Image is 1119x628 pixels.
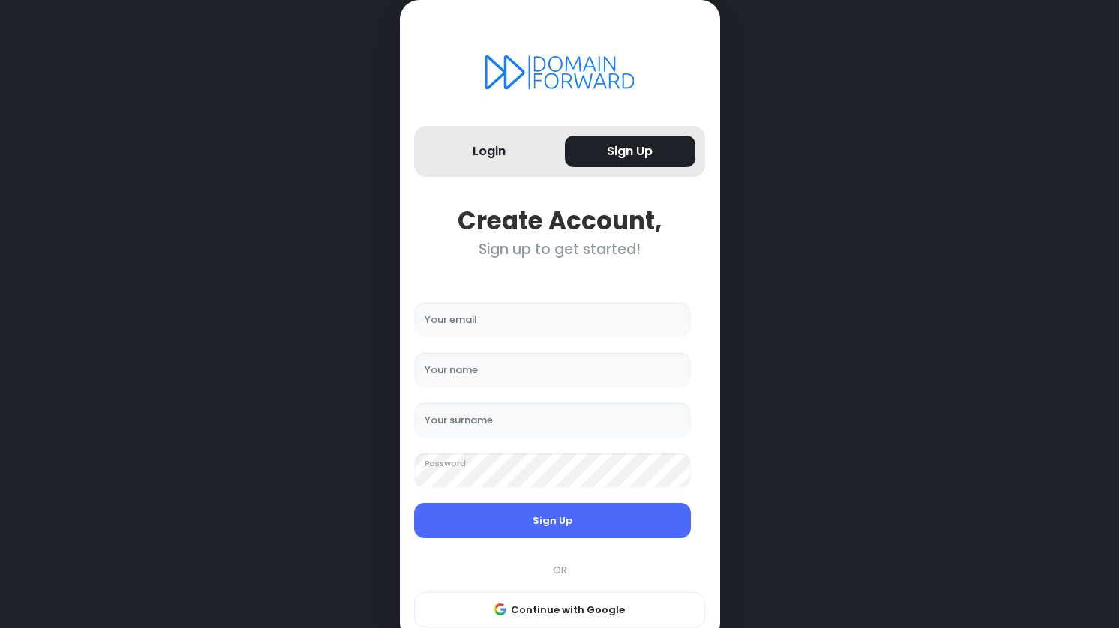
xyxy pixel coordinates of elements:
div: OR [406,563,712,578]
button: Continue with Google [414,592,705,628]
button: Sign Up [565,136,696,168]
button: Login [424,136,555,168]
div: Create Account, [414,206,705,235]
div: Sign up to get started! [414,241,705,258]
button: Sign Up [414,503,691,539]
